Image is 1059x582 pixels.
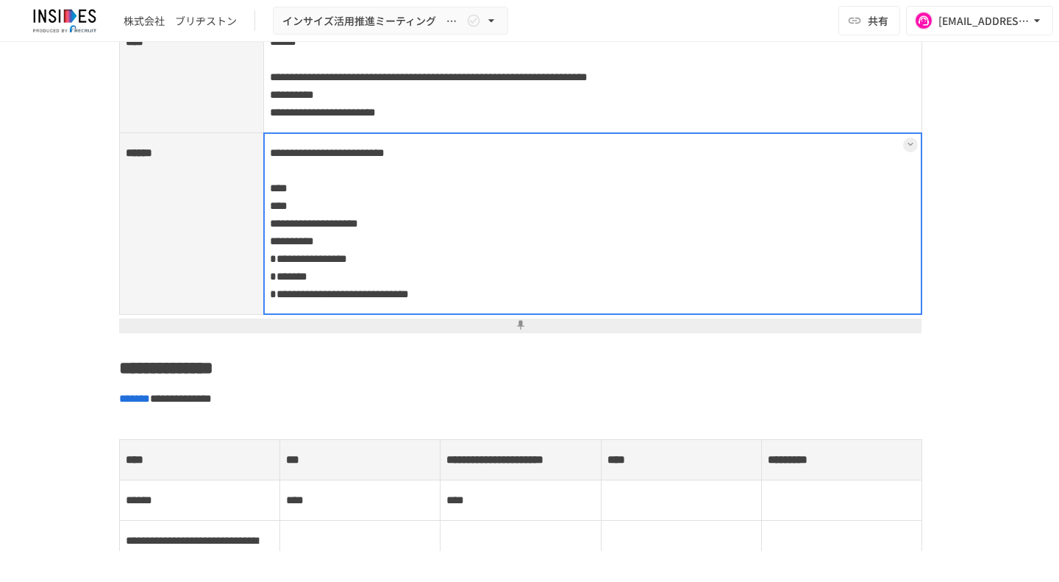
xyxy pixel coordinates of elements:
div: 株式会社 ブリヂストン [124,13,237,29]
span: 共有 [868,13,888,29]
button: 共有 [838,6,900,35]
button: [EMAIL_ADDRESS][DOMAIN_NAME] [906,6,1053,35]
button: インサイズ活用推進ミーティング ～1回目～ [273,7,508,35]
img: JmGSPSkPjKwBq77AtHmwC7bJguQHJlCRQfAXtnx4WuV [18,9,112,32]
div: [EMAIL_ADDRESS][DOMAIN_NAME] [938,12,1030,30]
span: インサイズ活用推進ミーティング ～1回目～ [282,12,463,30]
